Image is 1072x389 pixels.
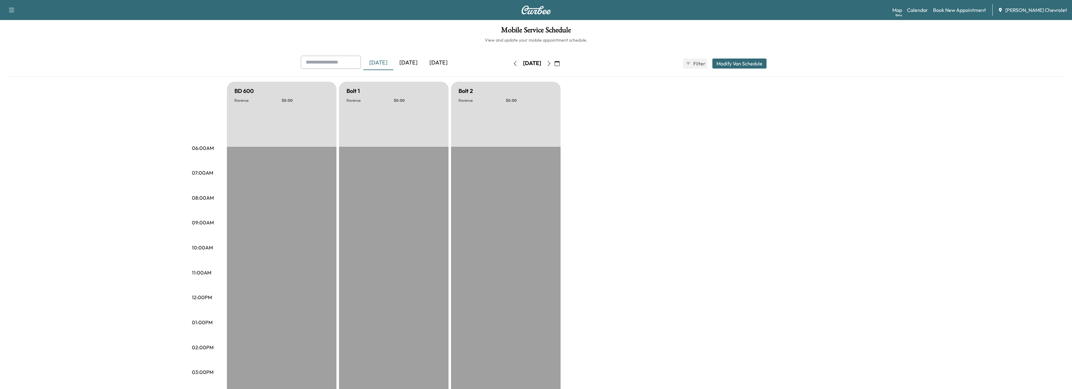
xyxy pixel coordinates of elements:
span: [PERSON_NAME] Chevrolet [1005,6,1067,14]
div: [DATE] [523,59,541,67]
h5: Bolt 1 [346,87,360,95]
p: 06:00AM [192,144,214,152]
div: Beta [895,13,902,18]
p: 12:00PM [192,294,212,301]
p: $ 0.00 [282,98,329,103]
p: 02:00PM [192,344,213,351]
div: [DATE] [393,56,423,70]
p: Revenue [346,98,394,103]
p: 01:00PM [192,319,213,326]
a: Book New Appointment [933,6,986,14]
a: Calendar [907,6,928,14]
span: Filter [693,60,705,67]
p: Revenue [459,98,506,103]
img: Curbee Logo [521,6,551,14]
p: 10:00AM [192,244,213,251]
h5: Bolt 2 [459,87,473,95]
h5: BD 600 [234,87,254,95]
h6: View and update your mobile appointment schedule. [6,37,1066,43]
p: 09:00AM [192,219,214,226]
button: Filter [683,59,707,69]
button: Modify Van Schedule [712,59,767,69]
p: Revenue [234,98,282,103]
p: 03:00PM [192,368,213,376]
p: $ 0.00 [506,98,553,103]
div: [DATE] [363,56,393,70]
p: 08:00AM [192,194,214,202]
p: 07:00AM [192,169,213,177]
div: [DATE] [423,56,454,70]
p: $ 0.00 [394,98,441,103]
h1: Mobile Service Schedule [6,26,1066,37]
a: MapBeta [892,6,902,14]
p: 11:00AM [192,269,211,276]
